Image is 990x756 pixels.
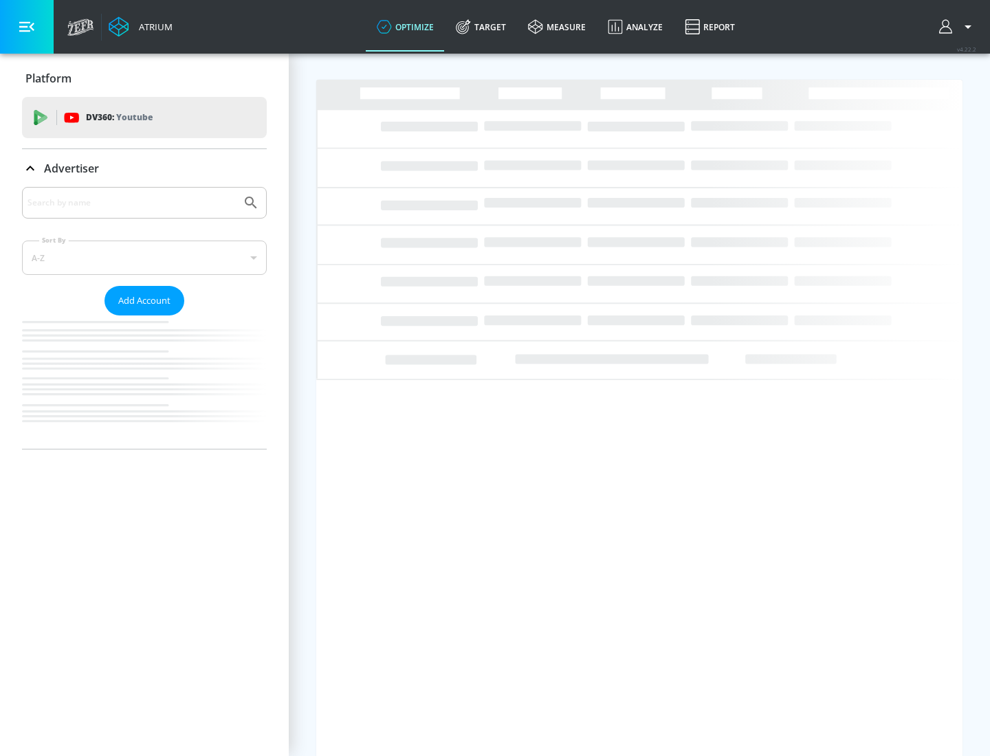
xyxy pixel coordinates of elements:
[22,315,267,449] nav: list of Advertiser
[109,16,173,37] a: Atrium
[22,149,267,188] div: Advertiser
[27,194,236,212] input: Search by name
[44,161,99,176] p: Advertiser
[597,2,674,52] a: Analyze
[957,45,976,53] span: v 4.22.2
[39,236,69,245] label: Sort By
[133,21,173,33] div: Atrium
[674,2,746,52] a: Report
[25,71,71,86] p: Platform
[22,187,267,449] div: Advertiser
[118,293,170,309] span: Add Account
[517,2,597,52] a: measure
[445,2,517,52] a: Target
[22,97,267,138] div: DV360: Youtube
[22,241,267,275] div: A-Z
[104,286,184,315] button: Add Account
[116,110,153,124] p: Youtube
[86,110,153,125] p: DV360:
[22,59,267,98] div: Platform
[366,2,445,52] a: optimize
